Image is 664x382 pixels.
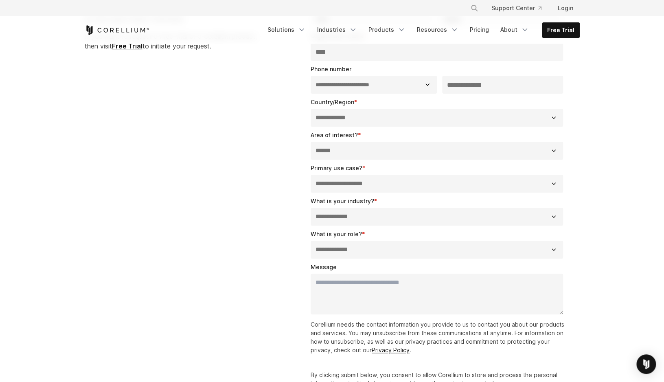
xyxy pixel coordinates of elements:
[311,66,351,72] span: Phone number
[112,42,142,50] a: Free Trial
[467,1,482,15] button: Search
[495,22,534,37] a: About
[311,165,362,171] span: Primary use case?
[311,99,354,105] span: Country/Region
[485,1,548,15] a: Support Center
[460,1,580,15] div: Navigation Menu
[311,132,358,138] span: Area of interest?
[542,23,579,37] a: Free Trial
[263,22,311,37] a: Solutions
[372,347,410,353] a: Privacy Policy
[312,22,362,37] a: Industries
[311,231,362,237] span: What is your role?
[311,263,337,270] span: Message
[364,22,410,37] a: Products
[263,22,580,38] div: Navigation Menu
[636,354,656,374] div: Open Intercom Messenger
[412,22,463,37] a: Resources
[85,25,149,35] a: Corellium Home
[465,22,494,37] a: Pricing
[311,320,567,354] p: Corellium needs the contact information you provide to us to contact you about our products and s...
[311,198,374,204] span: What is your industry?
[551,1,580,15] a: Login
